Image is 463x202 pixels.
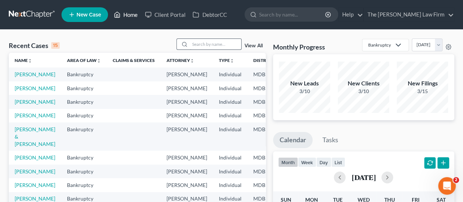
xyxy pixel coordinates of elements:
[189,8,230,21] a: DebtorCC
[167,58,194,63] a: Attorneyunfold_more
[244,43,263,48] a: View All
[190,39,241,49] input: Search by name...
[161,178,213,192] td: [PERSON_NAME]
[279,79,330,88] div: New Leads
[279,88,330,95] div: 3/10
[247,109,283,122] td: MDB
[213,81,247,95] td: Individual
[15,85,55,91] a: [PERSON_NAME]
[61,67,107,81] td: Bankruptcy
[61,178,107,192] td: Bankruptcy
[15,168,55,175] a: [PERSON_NAME]
[273,132,313,148] a: Calendar
[161,122,213,151] td: [PERSON_NAME]
[213,151,247,164] td: Individual
[273,43,325,51] h3: Monthly Progress
[61,122,107,151] td: Bankruptcy
[161,95,213,109] td: [PERSON_NAME]
[247,122,283,151] td: MDB
[247,95,283,109] td: MDB
[213,122,247,151] td: Individual
[9,41,60,50] div: Recent Cases
[259,8,326,21] input: Search by name...
[15,112,55,118] a: [PERSON_NAME]
[219,58,234,63] a: Typeunfold_more
[161,165,213,178] td: [PERSON_NAME]
[278,157,298,167] button: month
[161,151,213,164] td: [PERSON_NAME]
[397,79,448,88] div: New Filings
[247,165,283,178] td: MDB
[61,151,107,164] td: Bankruptcy
[364,8,454,21] a: The [PERSON_NAME] Law Firm
[351,173,376,181] h2: [DATE]
[190,59,194,63] i: unfold_more
[213,95,247,109] td: Individual
[338,88,389,95] div: 3/10
[61,165,107,178] td: Bankruptcy
[110,8,141,21] a: Home
[230,59,234,63] i: unfold_more
[15,182,55,188] a: [PERSON_NAME]
[15,154,55,161] a: [PERSON_NAME]
[97,59,101,63] i: unfold_more
[141,8,189,21] a: Client Portal
[15,99,55,105] a: [PERSON_NAME]
[338,79,389,88] div: New Clients
[61,95,107,109] td: Bankruptcy
[298,157,316,167] button: week
[213,165,247,178] td: Individual
[213,178,247,192] td: Individual
[28,59,32,63] i: unfold_more
[253,58,277,63] a: Districtunfold_more
[247,81,283,95] td: MDB
[161,81,213,95] td: [PERSON_NAME]
[397,88,448,95] div: 3/15
[247,67,283,81] td: MDB
[107,53,161,67] th: Claims & Services
[247,151,283,164] td: MDB
[15,71,55,77] a: [PERSON_NAME]
[67,58,101,63] a: Area of Lawunfold_more
[76,12,101,18] span: New Case
[453,177,459,183] span: 2
[438,177,456,195] iframe: Intercom live chat
[161,67,213,81] td: [PERSON_NAME]
[316,132,345,148] a: Tasks
[15,126,55,147] a: [PERSON_NAME] & [PERSON_NAME]
[213,67,247,81] td: Individual
[339,8,363,21] a: Help
[316,157,331,167] button: day
[161,109,213,122] td: [PERSON_NAME]
[51,42,60,49] div: 15
[331,157,345,167] button: list
[247,178,283,192] td: MDB
[61,109,107,122] td: Bankruptcy
[15,58,32,63] a: Nameunfold_more
[61,81,107,95] td: Bankruptcy
[368,42,391,48] div: Bankruptcy
[213,109,247,122] td: Individual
